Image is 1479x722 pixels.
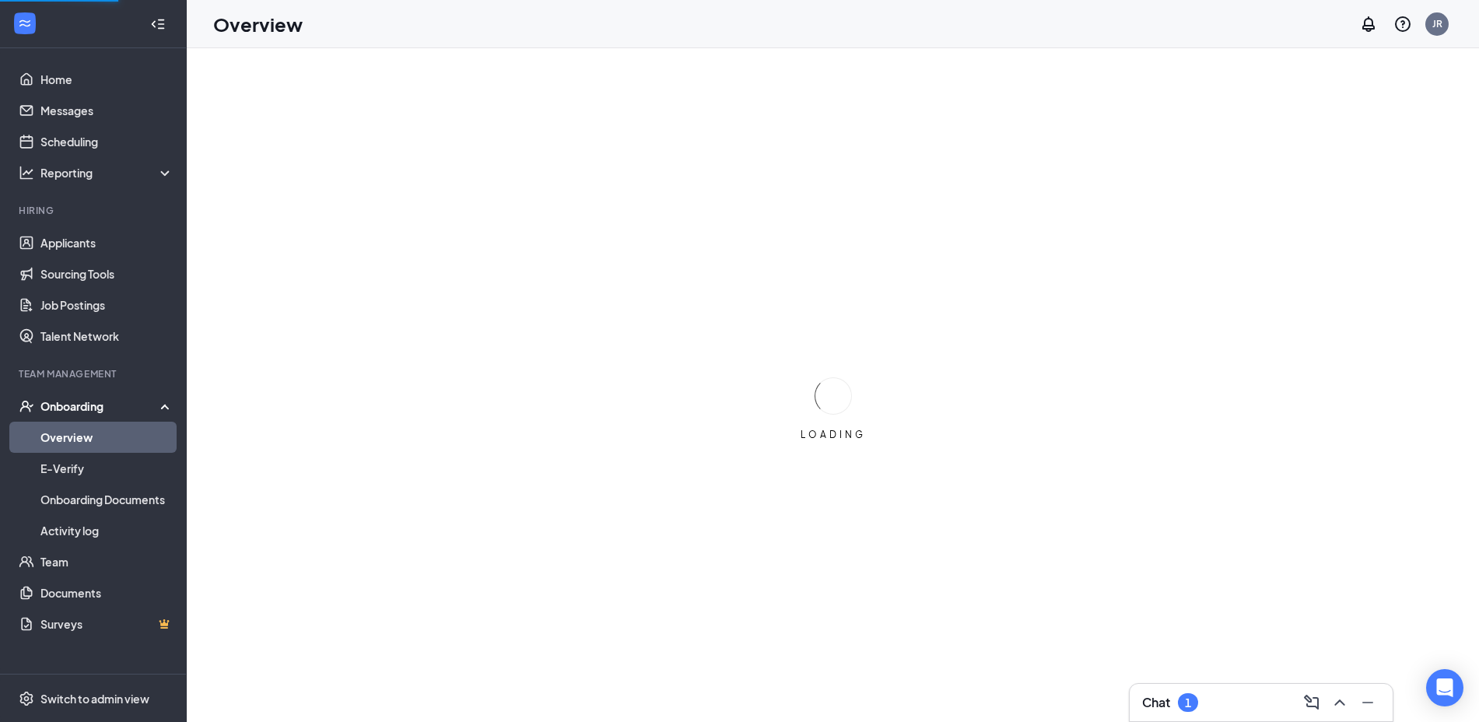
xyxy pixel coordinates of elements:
[17,16,33,31] svg: WorkstreamLogo
[1327,690,1352,715] button: ChevronUp
[40,691,149,706] div: Switch to admin view
[40,227,173,258] a: Applicants
[19,691,34,706] svg: Settings
[794,428,872,441] div: LOADING
[1355,690,1380,715] button: Minimize
[1359,15,1378,33] svg: Notifications
[40,453,173,484] a: E-Verify
[19,204,170,217] div: Hiring
[40,484,173,515] a: Onboarding Documents
[40,64,173,95] a: Home
[1330,693,1349,712] svg: ChevronUp
[1302,693,1321,712] svg: ComposeMessage
[40,321,173,352] a: Talent Network
[19,398,34,414] svg: UserCheck
[40,95,173,126] a: Messages
[1142,694,1170,711] h3: Chat
[40,515,173,546] a: Activity log
[40,398,160,414] div: Onboarding
[1393,15,1412,33] svg: QuestionInfo
[150,16,166,32] svg: Collapse
[40,546,173,577] a: Team
[40,289,173,321] a: Job Postings
[40,577,173,608] a: Documents
[1432,17,1442,30] div: JR
[40,608,173,640] a: SurveysCrown
[40,258,173,289] a: Sourcing Tools
[1299,690,1324,715] button: ComposeMessage
[1426,669,1463,706] div: Open Intercom Messenger
[1185,696,1191,710] div: 1
[19,367,170,380] div: Team Management
[19,165,34,180] svg: Analysis
[40,165,174,180] div: Reporting
[1358,693,1377,712] svg: Minimize
[213,11,303,37] h1: Overview
[40,126,173,157] a: Scheduling
[40,422,173,453] a: Overview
